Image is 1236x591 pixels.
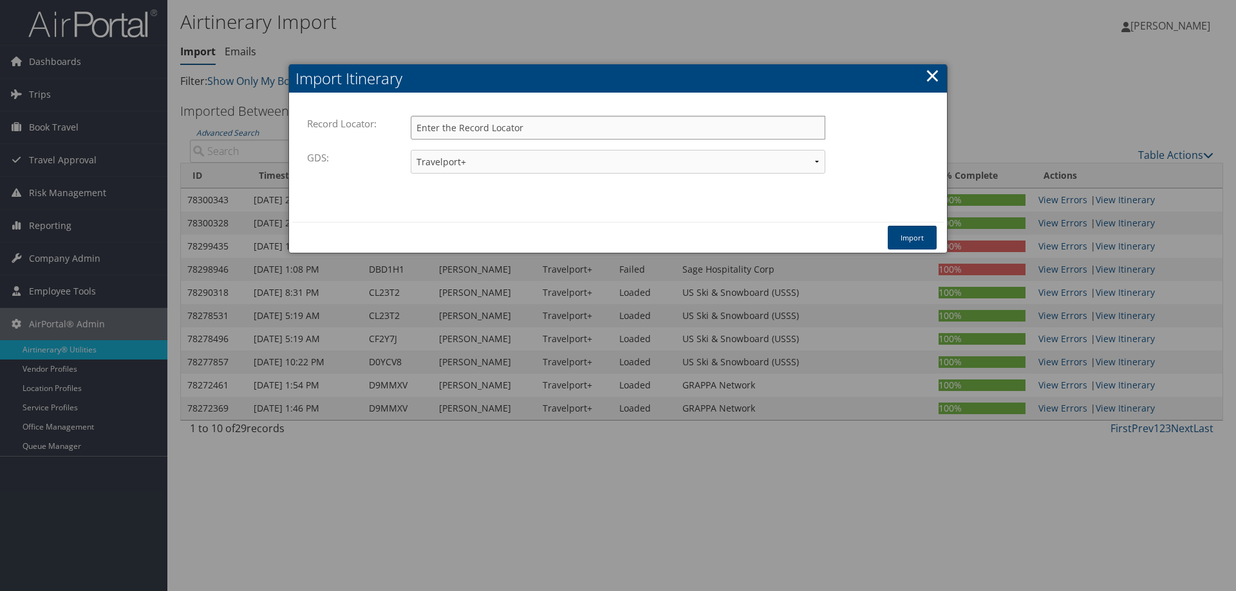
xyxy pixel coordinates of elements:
[307,111,383,136] label: Record Locator:
[925,62,940,88] a: ×
[411,116,825,140] input: Enter the Record Locator
[307,145,335,170] label: GDS:
[289,64,947,93] h2: Import Itinerary
[888,226,937,250] button: Import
